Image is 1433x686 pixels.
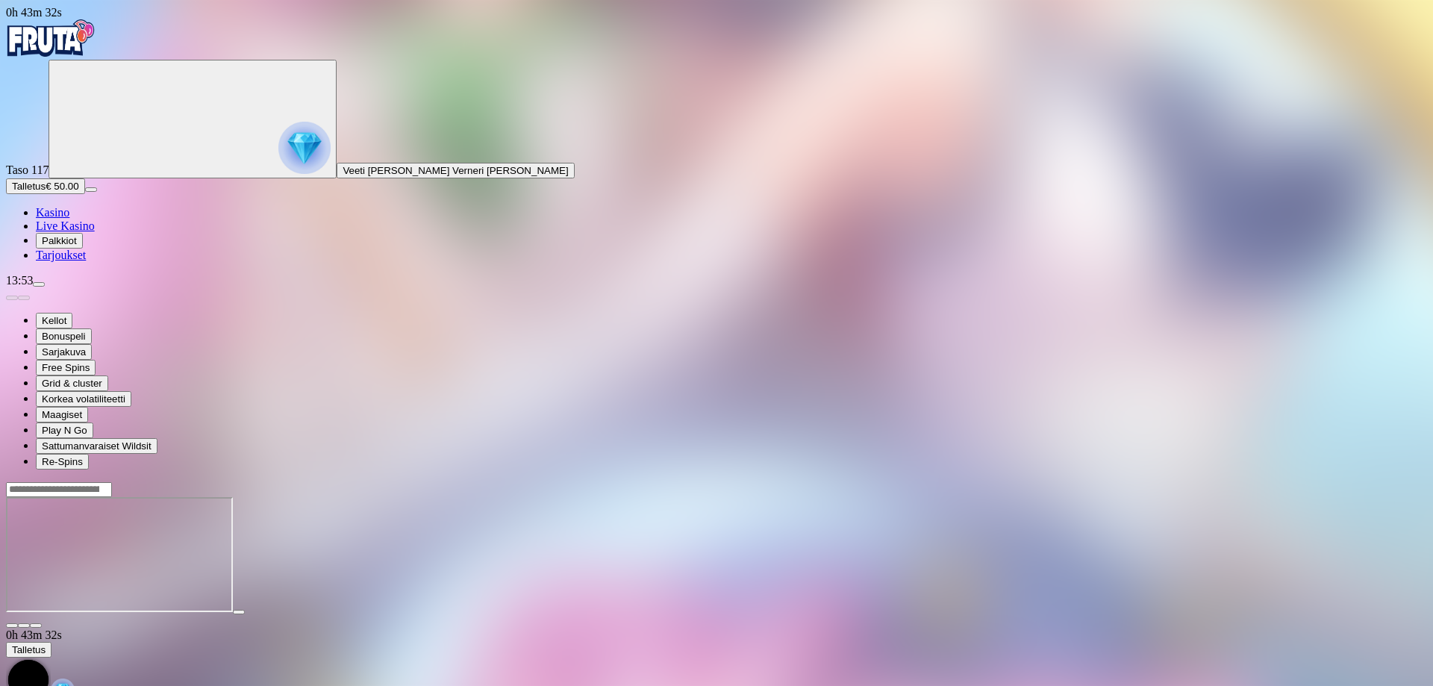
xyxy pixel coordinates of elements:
button: menu [85,187,97,192]
button: play icon [233,610,245,614]
button: Veeti [PERSON_NAME] Verneri [PERSON_NAME] [337,163,574,178]
button: Talletusplus icon€ 50.00 [6,178,85,194]
img: reward progress [278,122,331,174]
span: Kellot [42,315,66,326]
span: user session time [6,6,62,19]
button: Sarjakuva [36,344,92,360]
span: Taso 117 [6,163,49,176]
button: Play N Go [36,422,93,438]
span: Re-Spins [42,456,83,467]
span: Grid & cluster [42,378,102,389]
span: Sattumanvaraiset Wildsit [42,440,152,452]
span: Talletus [12,181,46,192]
button: Maagiset [36,407,88,422]
button: reward progress [49,60,337,178]
button: Korkea volatiliteetti [36,391,131,407]
button: chevron-down icon [18,623,30,628]
span: Korkea volatiliteetti [42,393,125,405]
button: prev slide [6,296,18,300]
span: Bonuspeli [42,331,86,342]
span: user session time [6,629,62,641]
span: Free Spins [42,362,90,373]
a: Tarjoukset [36,249,86,261]
button: menu [33,282,45,287]
a: Fruta [6,46,96,59]
button: fullscreen icon [30,623,42,628]
button: Grid & cluster [36,375,108,391]
button: Bonuspeli [36,328,92,344]
button: next slide [18,296,30,300]
span: € 50.00 [46,181,78,192]
a: Live Kasino [36,219,95,232]
span: Play N Go [42,425,87,436]
span: Maagiset [42,409,82,420]
span: Talletus [12,644,46,655]
span: Palkkiot [42,235,77,246]
button: Re-Spins [36,454,89,470]
button: Free Spins [36,360,96,375]
button: Talletus [6,642,51,658]
button: Sattumanvaraiset Wildsit [36,438,157,454]
img: Fruta [6,19,96,57]
button: Palkkiot [36,233,83,249]
a: Kasino [36,206,69,219]
iframe: Moon Princess [6,497,233,612]
span: Sarjakuva [42,346,86,358]
span: Veeti [PERSON_NAME] Verneri [PERSON_NAME] [343,165,568,176]
nav: Main menu [6,206,1427,262]
nav: Primary [6,19,1427,262]
span: 13:53 [6,274,33,287]
input: Search [6,482,112,497]
button: close icon [6,623,18,628]
button: Kellot [36,313,72,328]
